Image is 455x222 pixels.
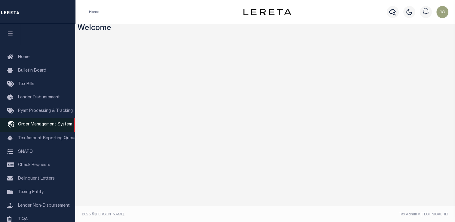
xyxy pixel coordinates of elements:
[78,212,265,217] div: 2025 © [PERSON_NAME].
[18,204,70,208] span: Lender Non-Disbursement
[18,55,29,59] span: Home
[89,9,99,15] li: Home
[18,69,46,73] span: Bulletin Board
[436,6,448,18] img: svg+xml;base64,PHN2ZyB4bWxucz0iaHR0cDovL3d3dy53My5vcmcvMjAwMC9zdmciIHBvaW50ZXItZXZlbnRzPSJub25lIi...
[18,177,55,181] span: Delinquent Letters
[18,136,77,140] span: Tax Amount Reporting Queue
[18,150,33,154] span: SNAPQ
[243,9,291,15] img: logo-dark.svg
[270,212,448,217] div: Tax Admin v.[TECHNICAL_ID]
[18,163,50,167] span: Check Requests
[7,121,17,129] i: travel_explore
[78,24,453,33] h3: Welcome
[18,122,72,127] span: Order Management System
[18,217,28,221] span: TIQA
[18,82,34,86] span: Tax Bills
[18,95,60,100] span: Lender Disbursement
[18,109,73,113] span: Pymt Processing & Tracking
[18,190,44,194] span: Taxing Entity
